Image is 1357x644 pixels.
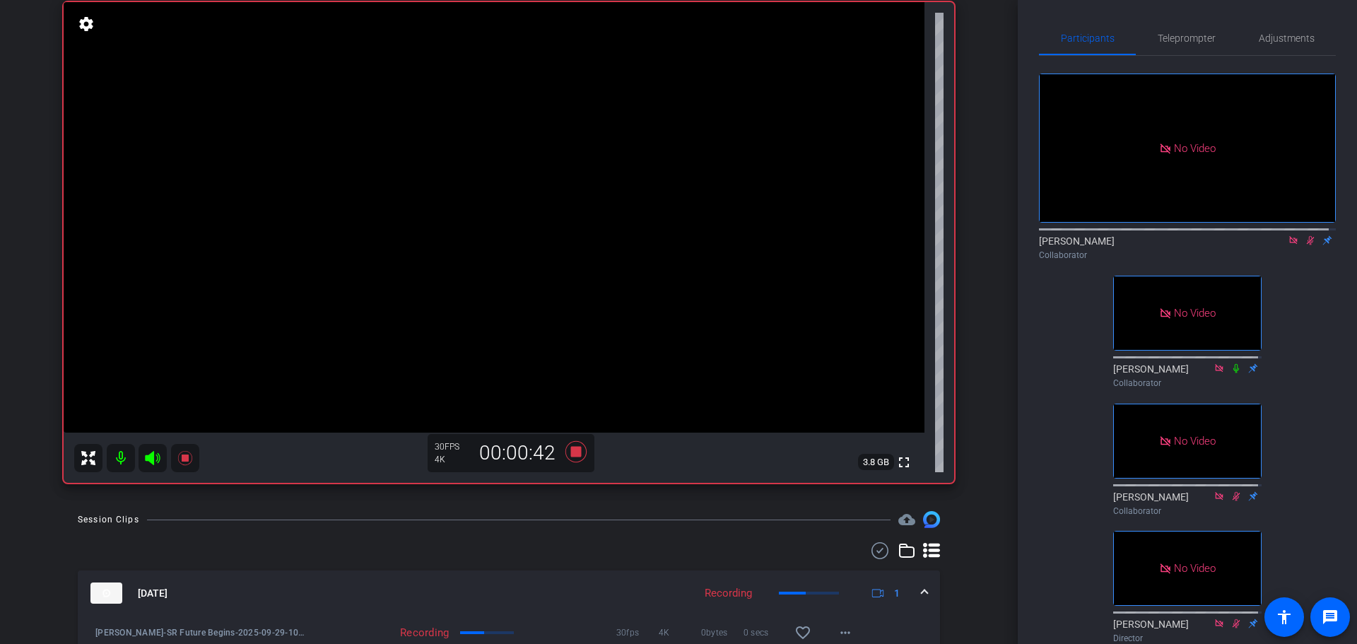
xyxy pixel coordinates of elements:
[1158,33,1216,43] span: Teleprompter
[78,570,940,616] mat-expansion-panel-header: thumb-nail[DATE]Recording1
[1174,141,1216,154] span: No Video
[78,513,139,527] div: Session Clips
[470,441,565,465] div: 00:00:42
[744,626,786,640] span: 0 secs
[923,511,940,528] img: Session clips
[1174,434,1216,447] span: No Video
[898,511,915,528] span: Destinations for your clips
[858,454,894,471] span: 3.8 GB
[894,586,900,601] span: 1
[435,454,470,465] div: 4K
[1061,33,1115,43] span: Participants
[1174,307,1216,320] span: No Video
[138,586,168,601] span: [DATE]
[1113,377,1262,390] div: Collaborator
[837,624,854,641] mat-icon: more_horiz
[698,585,759,602] div: Recording
[1113,362,1262,390] div: [PERSON_NAME]
[1322,609,1339,626] mat-icon: message
[1039,249,1336,262] div: Collaborator
[1039,234,1336,262] div: [PERSON_NAME]
[1113,505,1262,517] div: Collaborator
[307,626,456,640] div: Recording
[659,626,701,640] span: 4K
[1276,609,1293,626] mat-icon: accessibility
[701,626,744,640] span: 0bytes
[445,442,459,452] span: FPS
[616,626,659,640] span: 30fps
[95,626,307,640] span: [PERSON_NAME]-SR Future Begins-2025-09-29-10-12-19-786-0
[90,582,122,604] img: thumb-nail
[898,511,915,528] mat-icon: cloud_upload
[435,441,470,452] div: 30
[1174,562,1216,575] span: No Video
[1259,33,1315,43] span: Adjustments
[1113,490,1262,517] div: [PERSON_NAME]
[794,624,811,641] mat-icon: favorite_border
[895,454,912,471] mat-icon: fullscreen
[76,16,96,33] mat-icon: settings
